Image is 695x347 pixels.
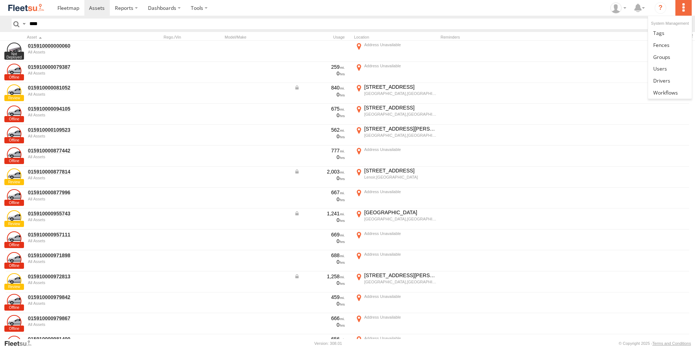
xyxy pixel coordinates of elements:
[294,217,345,223] div: 0
[293,35,351,40] div: Usage
[28,322,128,327] div: undefined
[294,112,345,119] div: 0
[28,155,128,159] div: undefined
[7,84,21,99] a: View Asset Details
[294,168,345,175] div: Data from Vehicle CANbus
[7,64,21,78] a: View Asset Details
[364,112,437,117] div: [GEOGRAPHIC_DATA],[GEOGRAPHIC_DATA]
[28,71,128,75] div: undefined
[364,216,437,222] div: [GEOGRAPHIC_DATA],[GEOGRAPHIC_DATA]
[28,127,128,133] a: 015910000109523
[354,35,438,40] div: Location
[28,259,128,264] div: undefined
[28,336,128,342] a: 015910000981400
[294,133,345,140] div: 0
[7,294,21,308] a: View Asset Details
[364,133,437,138] div: [GEOGRAPHIC_DATA],[GEOGRAPHIC_DATA]
[28,231,128,238] a: 015910000957111
[354,167,438,187] label: Click to View Current Location
[364,91,437,96] div: [GEOGRAPHIC_DATA],[GEOGRAPHIC_DATA]
[364,279,437,284] div: [GEOGRAPHIC_DATA],[GEOGRAPHIC_DATA]
[28,189,128,196] a: 015910000877996
[364,84,437,90] div: [STREET_ADDRESS]
[364,125,437,132] div: [STREET_ADDRESS][PERSON_NAME]
[28,134,128,138] div: undefined
[28,218,128,222] div: undefined
[364,209,437,216] div: [GEOGRAPHIC_DATA]
[354,293,438,313] label: Click to View Current Location
[294,70,345,77] div: 0
[354,84,438,103] label: Click to View Current Location
[294,294,345,300] div: 459
[7,315,21,330] a: View Asset Details
[652,341,691,346] a: Terms and Conditions
[364,104,437,111] div: [STREET_ADDRESS]
[294,273,345,280] div: Data from Vehicle CANbus
[28,280,128,285] div: undefined
[294,238,345,244] div: 0
[294,147,345,154] div: 777
[28,43,128,49] a: 015910000000060
[294,154,345,160] div: 0
[294,127,345,133] div: 562
[7,273,21,288] a: View Asset Details
[364,167,437,174] div: [STREET_ADDRESS]
[28,273,128,280] a: 015910000972813
[354,104,438,124] label: Click to View Current Location
[7,168,21,183] a: View Asset Details
[28,294,128,300] a: 015910000979842
[655,2,666,14] i: ?
[7,3,45,13] img: fleetsu-logo-horizontal.svg
[28,168,128,175] a: 015910000877814
[28,113,128,117] div: undefined
[7,127,21,141] a: View Asset Details
[27,35,129,40] div: Click to Sort
[7,43,21,57] a: View Asset Details
[7,105,21,120] a: View Asset Details
[364,175,437,180] div: Lenoir,[GEOGRAPHIC_DATA]
[294,300,345,307] div: 0
[294,64,345,70] div: 259
[354,146,438,166] label: Click to View Current Location
[4,340,37,347] a: Visit our Website
[28,239,128,243] div: undefined
[7,231,21,246] a: View Asset Details
[294,322,345,328] div: 0
[7,210,21,225] a: View Asset Details
[294,210,345,217] div: Data from Vehicle CANbus
[28,64,128,70] a: 015910000079387
[28,50,128,54] div: undefined
[354,251,438,271] label: Click to View Current Location
[354,209,438,229] label: Click to View Current Location
[28,105,128,112] a: 015910000094105
[354,314,438,334] label: Click to View Current Location
[647,19,663,29] label: Search Filter Options
[294,105,345,112] div: 675
[314,341,342,346] div: Version: 308.01
[7,147,21,162] a: View Asset Details
[354,230,438,250] label: Click to View Current Location
[294,84,345,91] div: Data from Vehicle CANbus
[294,189,345,196] div: 667
[225,35,290,40] div: Model/Make
[294,252,345,259] div: 688
[294,175,345,182] div: 0
[354,63,438,82] label: Click to View Current Location
[354,125,438,145] label: Click to View Current Location
[294,231,345,238] div: 669
[294,91,345,98] div: 0
[7,189,21,204] a: View Asset Details
[164,35,222,40] div: Rego./Vin
[28,147,128,154] a: 015910000877442
[441,35,557,40] div: Reminders
[294,315,345,322] div: 666
[21,19,27,29] label: Search Query
[354,272,438,292] label: Click to View Current Location
[294,280,345,286] div: 0
[354,41,438,61] label: Click to View Current Location
[354,188,438,208] label: Click to View Current Location
[28,210,128,217] a: 015910000955743
[28,176,128,180] div: undefined
[28,84,128,91] a: 015910000081052
[28,252,128,259] a: 015910000971898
